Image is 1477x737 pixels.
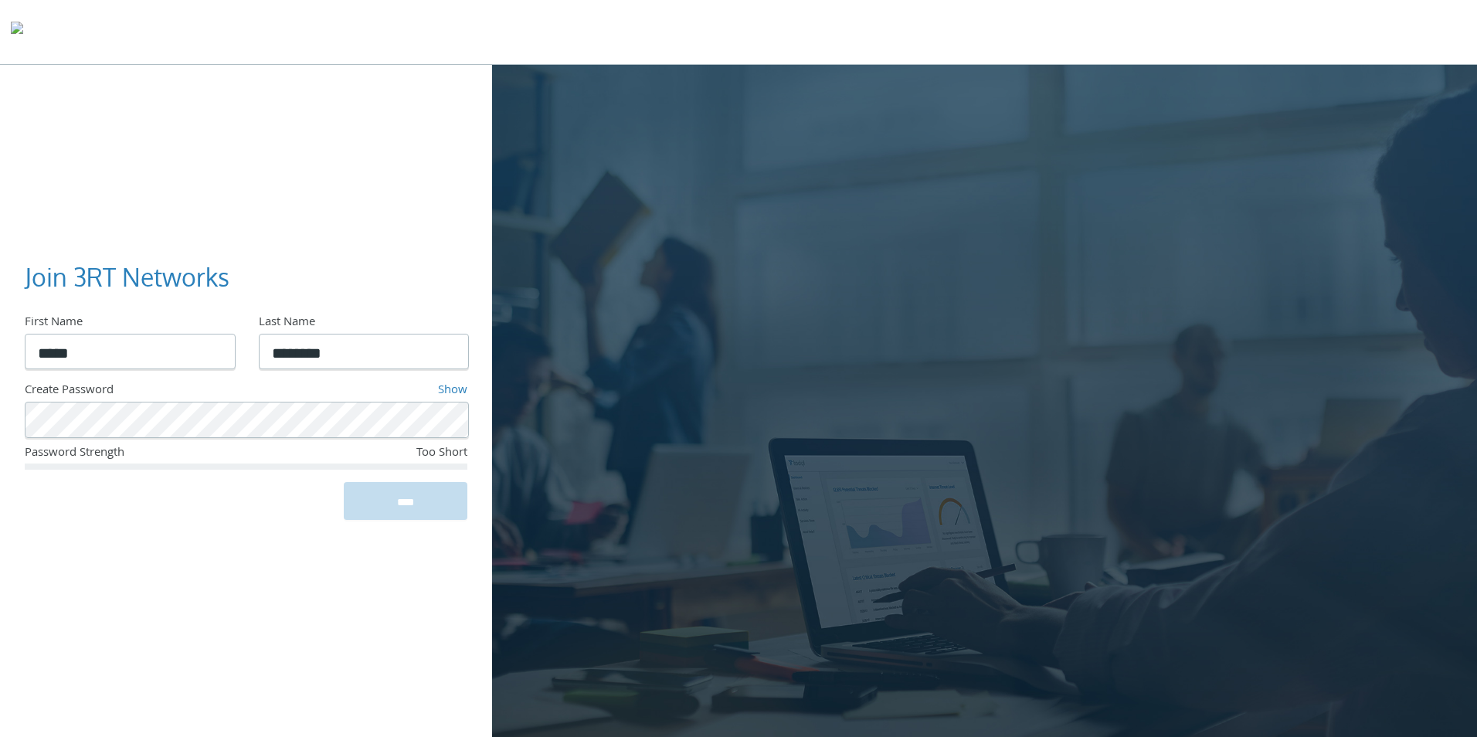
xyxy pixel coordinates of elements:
h3: Join 3RT Networks [25,260,455,295]
div: Create Password [25,382,307,402]
img: todyl-logo-dark.svg [11,16,23,47]
div: Last Name [259,314,468,334]
div: First Name [25,314,234,334]
div: Password Strength [25,444,320,464]
a: Show [438,381,467,401]
div: Too Short [320,444,467,464]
